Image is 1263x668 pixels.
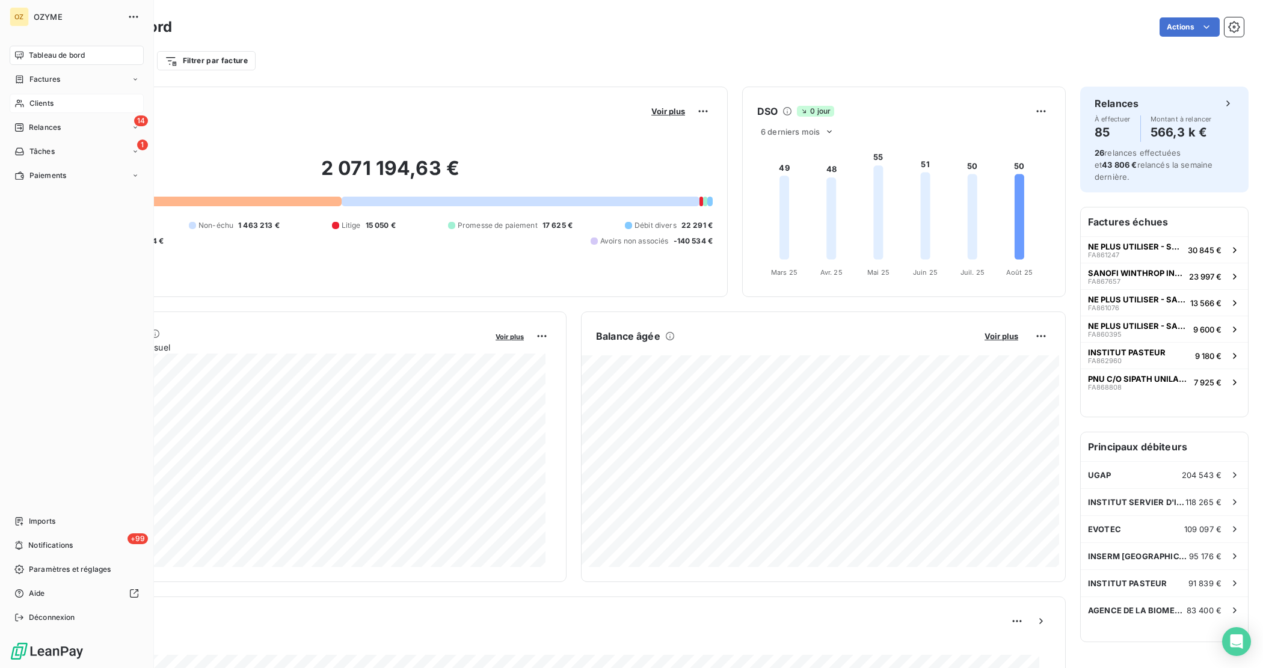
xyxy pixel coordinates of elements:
[29,564,111,575] span: Paramètres et réglages
[10,46,144,65] a: Tableau de bord
[10,642,84,661] img: Logo LeanPay
[757,104,778,118] h6: DSO
[29,170,66,181] span: Paiements
[635,220,677,231] span: Débit divers
[29,122,61,133] span: Relances
[10,512,144,531] a: Imports
[1095,123,1131,142] h4: 85
[960,268,985,277] tspan: Juil. 25
[1095,148,1212,182] span: relances effectuées et relancés la semaine dernière.
[648,106,689,117] button: Voir plus
[10,142,144,161] a: 1Tâches
[29,146,55,157] span: Tâches
[1088,321,1188,331] span: NE PLUS UTILISER - SANOFI [PERSON_NAME]
[1088,331,1122,338] span: FA860395
[10,166,144,185] a: Paiements
[1160,17,1220,37] button: Actions
[600,236,669,247] span: Avoirs non associés
[1088,605,1187,615] span: AGENCE DE LA BIOMEDECINE
[10,70,144,89] a: Factures
[1193,325,1222,334] span: 9 600 €
[1006,268,1033,277] tspan: Août 25
[651,106,685,116] span: Voir plus
[1189,551,1222,561] span: 95 176 €
[1222,627,1251,656] div: Open Intercom Messenger
[1190,298,1222,308] span: 13 566 €
[1088,470,1111,480] span: UGAP
[1188,245,1222,255] span: 30 845 €
[1081,432,1248,461] h6: Principaux débiteurs
[542,220,573,231] span: 17 625 €
[797,106,834,117] span: 0 jour
[1081,207,1248,236] h6: Factures échues
[1182,470,1222,480] span: 204 543 €
[1088,304,1119,311] span: FA861076
[157,51,256,70] button: Filtrer par facture
[68,341,487,354] span: Chiffre d'affaires mensuel
[68,156,713,192] h2: 2 071 194,63 €
[1151,115,1212,123] span: Montant à relancer
[458,220,538,231] span: Promesse de paiement
[1189,272,1222,281] span: 23 997 €
[1194,378,1222,387] span: 7 925 €
[1088,524,1121,534] span: EVOTEC
[985,331,1018,341] span: Voir plus
[1088,278,1120,285] span: FA867657
[29,516,55,527] span: Imports
[1187,605,1222,615] span: 83 400 €
[1095,96,1139,111] h6: Relances
[1081,342,1248,369] button: INSTITUT PASTEURFA8629609 180 €
[1081,369,1248,395] button: PNU C/O SIPATH UNILABSFA8688087 925 €
[342,220,361,231] span: Litige
[1081,316,1248,342] button: NE PLUS UTILISER - SANOFI [PERSON_NAME]FA8603959 600 €
[1088,295,1185,304] span: NE PLUS UTILISER - SANOFI [PERSON_NAME]
[29,50,85,61] span: Tableau de bord
[1184,524,1222,534] span: 109 097 €
[820,268,843,277] tspan: Avr. 25
[1088,348,1166,357] span: INSTITUT PASTEUR
[29,74,60,85] span: Factures
[674,236,713,247] span: -140 534 €
[1088,497,1185,507] span: INSTITUT SERVIER D'INNOVATION THERAPEUTIQUE
[761,127,820,136] span: 6 derniers mois
[1088,357,1122,364] span: FA862960
[1102,160,1137,170] span: 43 806 €
[681,220,713,231] span: 22 291 €
[134,115,148,126] span: 14
[1088,374,1189,384] span: PNU C/O SIPATH UNILABS
[1088,551,1189,561] span: INSERM [GEOGRAPHIC_DATA]-IDF CENTRE NORD (P5)
[1088,384,1122,391] span: FA868808
[29,98,54,109] span: Clients
[1095,115,1131,123] span: À effectuer
[34,12,120,22] span: OZYME
[198,220,233,231] span: Non-échu
[10,584,144,603] a: Aide
[1188,578,1222,588] span: 91 839 €
[596,329,660,343] h6: Balance âgée
[867,268,890,277] tspan: Mai 25
[29,612,75,623] span: Déconnexion
[1185,497,1222,507] span: 118 265 €
[10,7,29,26] div: OZ
[128,533,148,544] span: +99
[28,540,73,551] span: Notifications
[10,94,144,113] a: Clients
[238,220,280,231] span: 1 463 213 €
[10,560,144,579] a: Paramètres et réglages
[1081,236,1248,263] button: NE PLUS UTILISER - SANOFI [PERSON_NAME]FA86124730 845 €
[1081,289,1248,316] button: NE PLUS UTILISER - SANOFI [PERSON_NAME]FA86107613 566 €
[29,588,45,599] span: Aide
[1088,578,1167,588] span: INSTITUT PASTEUR
[137,139,148,150] span: 1
[1088,268,1184,278] span: SANOFI WINTHROP INDUSTRIE
[1088,251,1119,259] span: FA861247
[913,268,938,277] tspan: Juin 25
[771,268,797,277] tspan: Mars 25
[496,332,524,341] span: Voir plus
[1151,123,1212,142] h4: 566,3 k €
[10,118,144,137] a: 14Relances
[1195,351,1222,361] span: 9 180 €
[981,331,1022,342] button: Voir plus
[366,220,396,231] span: 15 050 €
[1081,263,1248,289] button: SANOFI WINTHROP INDUSTRIEFA86765723 997 €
